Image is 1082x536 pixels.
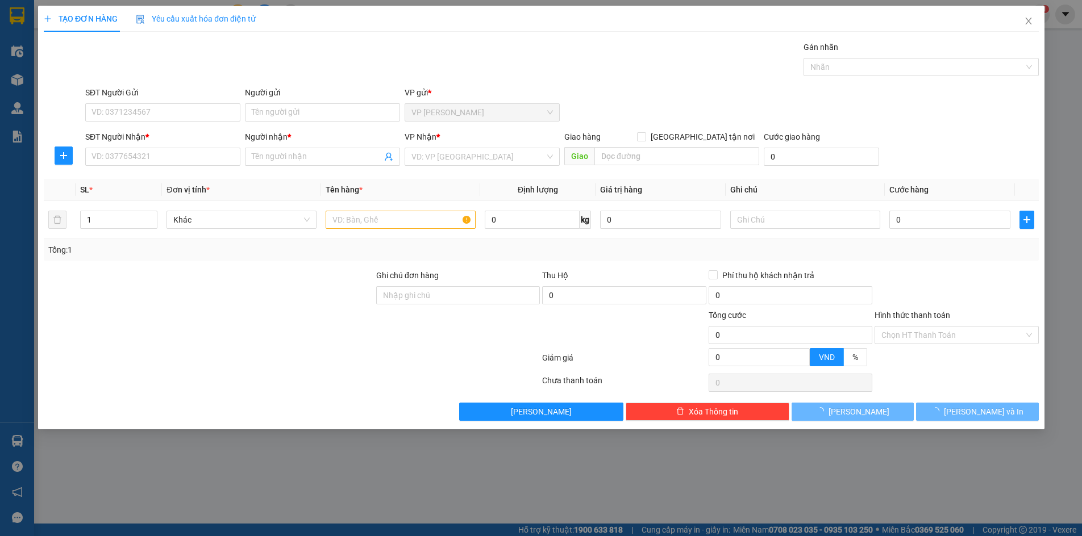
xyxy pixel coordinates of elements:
span: [PERSON_NAME] và In [944,405,1023,418]
button: Close [1012,6,1044,37]
span: Khác [173,211,310,228]
input: Cước giao hàng [764,148,879,166]
span: Thu Hộ [542,271,568,280]
span: Increase Value [144,211,157,220]
label: Gán nhãn [804,43,838,52]
input: Ghi chú đơn hàng [376,286,540,304]
span: [GEOGRAPHIC_DATA] tận nơi [646,131,759,143]
div: Người gửi [245,86,400,99]
span: SL [80,185,89,194]
span: plus [55,151,72,160]
div: Người nhận [245,131,400,143]
input: Dọc đường [594,147,759,165]
span: VP Gia Lâm [411,104,553,121]
input: Ghi Chú [730,211,880,229]
label: Ghi chú đơn hàng [376,271,439,280]
span: kg [580,211,591,229]
span: Xóa Thông tin [689,405,738,418]
label: Hình thức thanh toán [875,311,950,320]
div: VP gửi [405,86,560,99]
span: Decrease Value [797,357,809,366]
label: Cước giao hàng [764,132,820,141]
span: Định lượng [518,185,558,194]
input: 0 [600,211,721,229]
div: Giảm giá [541,351,707,371]
span: up [148,213,155,220]
span: Yêu cầu xuất hóa đơn điện tử [136,14,256,23]
span: Decrease Value [144,220,157,228]
div: Tổng: 1 [48,244,418,256]
span: Giao [564,147,594,165]
span: [PERSON_NAME] [511,405,572,418]
button: [PERSON_NAME] [459,403,623,421]
span: % [852,353,858,362]
span: loading [931,407,944,415]
span: down [800,358,807,365]
button: plus [1019,211,1034,229]
span: loading [816,407,829,415]
span: [PERSON_NAME] [829,405,889,418]
span: Tên hàng [326,185,363,194]
span: VND [819,353,835,362]
span: Increase Value [797,349,809,357]
span: down [148,221,155,228]
span: up [800,350,807,357]
span: plus [44,15,52,23]
span: delete [676,407,684,416]
button: [PERSON_NAME] [792,403,914,421]
div: Chưa thanh toán [541,374,707,394]
span: plus [1019,215,1033,224]
span: TẠO ĐƠN HÀNG [44,14,118,23]
span: Phí thu hộ khách nhận trả [717,269,818,282]
span: Giá trị hàng [600,185,642,194]
input: VD: Bàn, Ghế [326,211,476,229]
button: delete [48,211,66,229]
button: plus [54,146,72,165]
span: Giao hàng [564,132,601,141]
div: SĐT Người Gửi [85,86,240,99]
span: Tổng cước [708,311,746,320]
button: [PERSON_NAME] và In [916,403,1038,421]
span: close [1023,16,1033,26]
span: user-add [384,152,393,161]
button: deleteXóa Thông tin [625,403,789,421]
span: Đơn vị tính [167,185,209,194]
span: VP Nhận [405,132,436,141]
span: Cước hàng [889,185,929,194]
div: SĐT Người Nhận [85,131,240,143]
th: Ghi chú [726,179,885,201]
img: icon [136,15,145,24]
